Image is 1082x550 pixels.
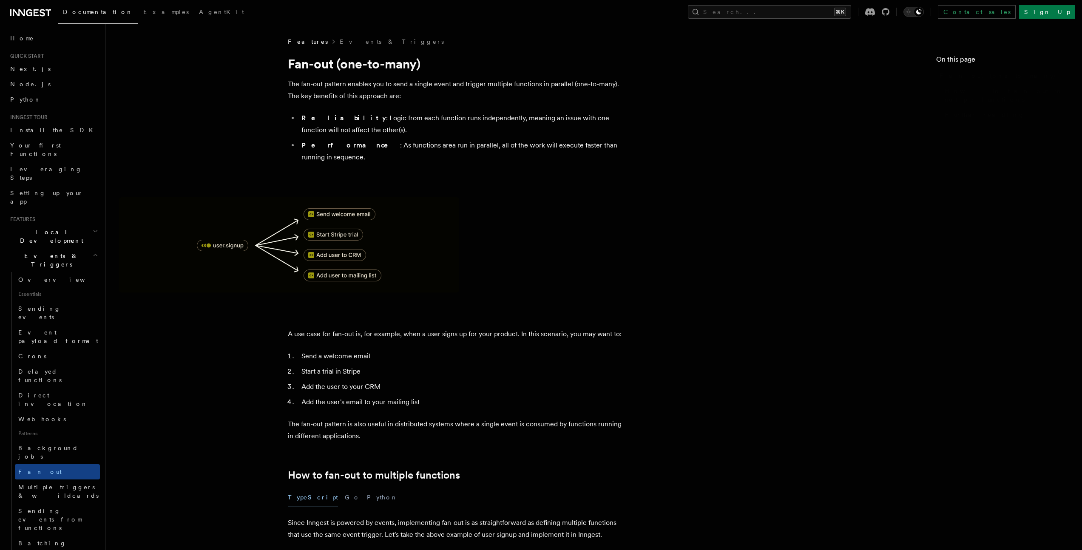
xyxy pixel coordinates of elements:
span: Features [7,216,35,223]
span: Crons [18,353,46,360]
span: Leveraging Steps [10,166,82,181]
a: Leveraging Steps [7,162,100,185]
li: : As functions area run in parallel, all of the work will execute faster than running in sequence. [299,139,628,163]
a: Fan out [15,464,100,479]
a: Examples [138,3,194,23]
span: Next.js [10,65,51,72]
span: How to fan-out to multiple functions [945,87,1065,104]
a: How to fan-out to multiple functions [941,83,1065,107]
span: Your first Functions [10,142,61,157]
a: Events & Triggers [340,37,444,46]
a: Background jobs [15,440,100,464]
span: Quick start [7,53,44,60]
span: Event payload format [18,329,98,344]
a: Next.js [7,61,100,77]
button: Toggle dark mode [903,7,924,17]
a: Sending events [15,301,100,325]
span: Events & Triggers [7,252,93,269]
button: Go [345,488,360,507]
p: The fan-out pattern is also useful in distributed systems where a single event is consumed by fun... [288,418,628,442]
h4: On this page [936,54,1065,68]
span: Overview [18,276,106,283]
a: Sending events from functions [15,503,100,536]
span: Install the SDK [10,127,98,133]
a: Crons [15,349,100,364]
a: Install the SDK [7,122,100,138]
button: Python [367,488,398,507]
a: Python [7,92,100,107]
li: Start a trial in Stripe [299,366,628,377]
a: Contact sales [938,5,1016,19]
li: Send a welcome email [299,350,628,362]
p: The fan-out pattern enables you to send a single event and trigger multiple functions in parallel... [288,78,628,102]
a: Your first Functions [7,138,100,162]
a: Event payload format [15,325,100,349]
span: Essentials [15,287,100,301]
span: Python [10,96,41,103]
a: Direct invocation [15,388,100,411]
span: Local Development [7,228,93,245]
a: Sign Up [1019,5,1075,19]
span: Webhooks [18,416,66,422]
a: Multiple triggers & wildcards [15,479,100,503]
a: Home [7,31,100,46]
a: Node.js [7,77,100,92]
span: Home [10,34,34,43]
span: Background jobs [18,445,78,460]
span: Examples [143,9,189,15]
a: Webhooks [15,411,100,427]
kbd: ⌘K [834,8,846,16]
button: Search...⌘K [688,5,851,19]
a: Delayed functions [15,364,100,388]
li: Add the user's email to your mailing list [299,396,628,408]
span: Patterns [15,427,100,440]
span: Inngest tour [7,114,48,121]
li: : Logic from each function runs independently, meaning an issue with one function will not affect... [299,112,628,136]
span: Multiple triggers & wildcards [18,484,99,499]
span: AgentKit [199,9,244,15]
strong: Reliability [301,114,386,122]
span: Delayed functions [18,368,62,383]
a: How to fan-out to multiple functions [288,469,460,481]
button: Events & Triggers [7,248,100,272]
span: Direct invocation [18,392,88,407]
a: Overview [15,272,100,287]
a: Documentation [58,3,138,24]
strong: Performance [301,141,400,149]
span: Node.js [10,81,51,88]
span: Documentation [63,9,133,15]
span: Further reading [945,111,1025,119]
span: Features [288,37,328,46]
a: Further reading [941,107,1065,122]
a: Fan-out (one-to-many) [936,68,1065,83]
span: Fan-out (one-to-many) [940,71,1056,80]
a: AgentKit [194,3,249,23]
span: Fan out [18,468,62,475]
button: Local Development [7,224,100,248]
span: Setting up your app [10,190,83,205]
img: A diagram showing how to fan-out to multiple functions [119,197,459,292]
li: Add the user to your CRM [299,381,628,393]
h1: Fan-out (one-to-many) [288,56,628,71]
a: Setting up your app [7,185,100,209]
p: Since Inngest is powered by events, implementing fan-out is as straightforward as defining multip... [288,517,628,541]
button: TypeScript [288,488,338,507]
span: Sending events from functions [18,507,82,531]
span: Sending events [18,305,61,320]
p: A use case for fan-out is, for example, when a user signs up for your product. In this scenario, ... [288,328,628,340]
